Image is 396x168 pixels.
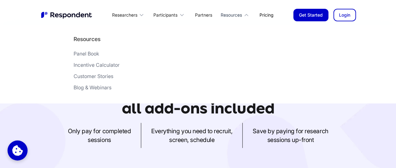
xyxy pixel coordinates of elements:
[74,84,111,91] div: Blog & Webinars
[40,11,94,19] a: home
[74,50,99,57] div: Panel Book
[40,11,94,19] img: Untitled UI logotext
[293,9,328,21] a: Get Started
[68,127,131,144] p: Only pay for completed sessions
[255,8,278,22] a: Pricing
[112,12,137,18] div: Researchers
[74,35,100,43] h4: Resources
[74,62,120,68] div: Incentive Calculator
[333,9,356,21] a: Login
[221,12,242,18] div: Resources
[153,12,177,18] div: Participants
[190,8,217,22] a: Partners
[74,73,120,82] a: Customer Stories
[74,73,113,79] div: Customer Stories
[151,127,232,144] p: Everything you need to recruit, screen, schedule
[108,8,150,22] div: Researchers
[74,62,120,71] a: Incentive Calculator
[253,127,328,144] p: Save by paying for research sessions up-front
[74,50,120,59] a: Panel Book
[217,8,255,22] div: Resources
[74,84,120,93] a: Blog & Webinars
[150,8,190,22] div: Participants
